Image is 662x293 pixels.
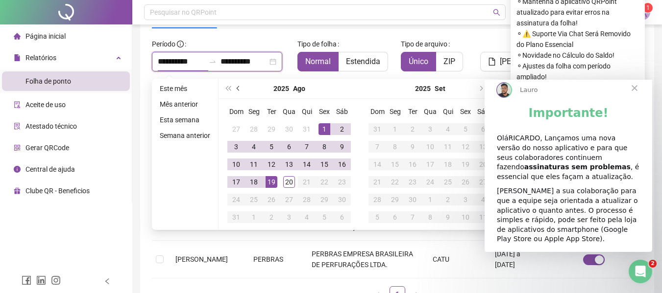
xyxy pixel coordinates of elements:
th: Qua [280,103,298,120]
div: 15 [319,158,330,170]
td: 2025-09-01 [386,120,404,138]
td: 2025-09-30 [404,191,421,208]
span: facebook [22,275,31,285]
div: 3 [460,194,471,205]
div: 30 [407,194,418,205]
span: to [209,58,217,66]
td: 2025-09-15 [386,156,404,173]
td: 2025-09-05 [316,208,333,226]
td: 2025-10-08 [421,208,439,226]
button: year panel [415,79,431,98]
div: 2 [407,123,418,135]
div: 13 [283,158,295,170]
sup: Atualize o seu contato no menu Meus Dados [643,3,653,13]
span: linkedin [36,275,46,285]
td: 2025-08-27 [280,191,298,208]
td: 2025-10-01 [421,191,439,208]
td: 2025-10-06 [386,208,404,226]
span: Tipo de arquivo [401,39,447,49]
td: 2025-08-30 [333,191,351,208]
div: 29 [319,194,330,205]
td: 2025-08-02 [333,120,351,138]
div: 26 [460,176,471,188]
td: 2025-09-22 [386,173,404,191]
td: 2025-09-27 [474,173,492,191]
td: 2025-08-17 [227,173,245,191]
div: 12 [266,158,277,170]
td: 2025-10-03 [457,191,474,208]
div: [PERSON_NAME] a sua colaboração para que a equipe seja orientada a atualizar o aplicativo o quant... [12,107,155,164]
div: 3 [283,211,295,223]
div: 27 [230,123,242,135]
span: search [493,9,500,16]
span: Único [409,57,428,66]
td: 2025-08-26 [263,191,280,208]
td: PERBRAS [245,241,304,278]
div: 16 [336,158,348,170]
div: 13 [477,141,489,153]
td: 2025-08-09 [333,138,351,156]
li: Mês anterior [156,98,214,110]
td: 2025-08-28 [298,191,316,208]
td: 2025-08-12 [263,156,280,173]
div: 8 [319,141,330,153]
td: 2025-09-10 [421,138,439,156]
div: 1 [424,194,436,205]
div: 1 [248,211,260,223]
span: [PERSON_NAME] [175,255,228,263]
button: super-prev-year [222,79,233,98]
span: 2 [649,260,657,268]
div: 10 [460,211,471,223]
span: Folha de ponto [25,77,71,85]
div: 25 [248,194,260,205]
td: 2025-08-25 [245,191,263,208]
span: [PERSON_NAME] [500,56,559,68]
div: 8 [424,211,436,223]
td: 2025-08-07 [298,138,316,156]
td: 2025-09-18 [439,156,457,173]
div: 18 [248,176,260,188]
div: 8 [389,141,401,153]
td: 2025-08-29 [316,191,333,208]
td: 2025-09-28 [368,191,386,208]
td: 2025-08-04 [245,138,263,156]
td: 2025-08-20 [280,173,298,191]
iframe: Intercom live chat mensagem [485,80,652,252]
td: 2025-08-22 [316,173,333,191]
span: Clube QR - Beneficios [25,187,90,195]
span: Estendida [346,57,380,66]
span: gift [14,187,21,194]
td: 2025-09-14 [368,156,386,173]
td: 2025-09-21 [368,173,386,191]
td: 2025-09-09 [404,138,421,156]
div: 3 [230,141,242,153]
th: Seg [386,103,404,120]
td: 2025-08-13 [280,156,298,173]
div: 4 [248,141,260,153]
div: 15 [389,158,401,170]
td: CATU [425,241,487,278]
div: 4 [301,211,313,223]
span: Central de ajuda [25,165,75,173]
div: 25 [442,176,454,188]
th: Ter [404,103,421,120]
td: 2025-09-05 [457,120,474,138]
div: 31 [230,211,242,223]
td: 2025-08-31 [227,208,245,226]
td: 2025-09-08 [386,138,404,156]
span: info-circle [14,166,21,173]
th: Dom [227,103,245,120]
div: 5 [460,123,471,135]
td: 2025-09-02 [404,120,421,138]
div: 29 [389,194,401,205]
span: Aceite de uso [25,101,66,109]
span: swap-right [209,58,217,66]
button: super-next-year [486,79,497,98]
div: 24 [424,176,436,188]
td: 2025-08-03 [227,138,245,156]
div: 6 [283,141,295,153]
td: 2025-09-20 [474,156,492,173]
div: 28 [248,123,260,135]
